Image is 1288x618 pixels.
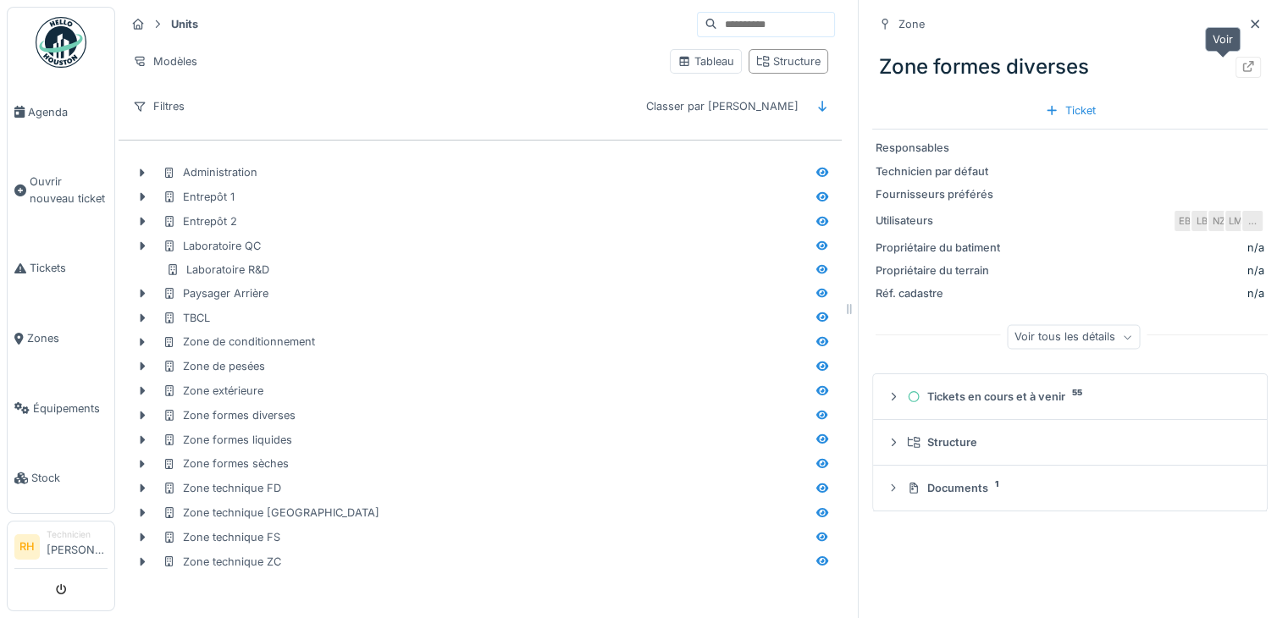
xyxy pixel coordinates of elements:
a: Équipements [8,373,114,444]
div: Tickets en cours et à venir [907,389,1247,405]
div: Réf. cadastre [876,285,1003,301]
div: Zone formes liquides [163,432,292,448]
div: Modèles [125,49,205,74]
div: Zone technique ZC [163,554,281,570]
div: Zone technique FS [163,529,280,545]
div: Responsables [876,140,1003,156]
div: Laboratoire QC [163,238,261,254]
div: Documents [907,480,1247,496]
div: Zone formes diverses [163,407,296,423]
div: Tableau [677,53,734,69]
div: Filtres [125,94,192,119]
div: Zone technique FD [163,480,281,496]
span: Zones [27,330,108,346]
div: Paysager Arrière [163,285,268,301]
summary: Tickets en cours et à venir55 [880,381,1260,412]
li: [PERSON_NAME] [47,528,108,565]
span: Stock [31,470,108,486]
a: Stock [8,444,114,514]
div: Fournisseurs préférés [876,186,1003,202]
div: Technicien [47,528,108,541]
div: Entrepôt 2 [163,213,237,229]
div: Ticket [1038,99,1103,122]
summary: Structure [880,427,1260,458]
img: Badge_color-CXgf-gQk.svg [36,17,86,68]
div: n/a [1009,285,1264,301]
div: Technicien par défaut [876,163,1003,179]
div: Propriétaire du batiment [876,240,1003,256]
div: Zone extérieure [163,383,263,399]
div: Classer par [PERSON_NAME] [638,94,806,119]
div: LB [1190,209,1213,233]
div: Zone formes diverses [872,45,1268,89]
div: Administration [163,164,257,180]
a: Zones [8,303,114,373]
div: TBCL [163,310,210,326]
span: Équipements [33,400,108,417]
div: Entrepôt 1 [163,189,235,205]
span: Agenda [28,104,108,120]
div: Structure [907,434,1247,450]
div: Zone formes sèches [163,455,289,472]
span: Ouvrir nouveau ticket [30,174,108,206]
div: n/a [1247,240,1264,256]
div: Zone de pesées [163,358,265,374]
div: Voir tous les détails [1007,325,1140,350]
summary: Documents1 [880,472,1260,504]
div: Structure [756,53,821,69]
div: Zone de conditionnement [163,334,315,350]
div: n/a [1009,262,1264,279]
div: Zone technique [GEOGRAPHIC_DATA] [163,505,379,521]
div: Voir [1205,27,1241,52]
a: RH Technicien[PERSON_NAME] [14,528,108,569]
a: Tickets [8,234,114,304]
div: Laboratoire R&D [166,262,269,278]
div: EB [1173,209,1197,233]
div: Propriétaire du terrain [876,262,1003,279]
div: Zone [898,16,925,32]
a: Ouvrir nouveau ticket [8,147,114,234]
div: LM [1224,209,1247,233]
strong: Units [164,16,205,32]
div: NZ [1207,209,1230,233]
div: … [1241,209,1264,233]
a: Agenda [8,77,114,147]
span: Tickets [30,260,108,276]
li: RH [14,534,40,560]
div: Utilisateurs [876,212,1003,229]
